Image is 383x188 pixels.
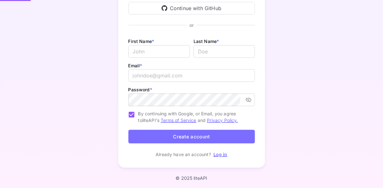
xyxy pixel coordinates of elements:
[176,175,207,181] p: © 2025 liteAPI
[194,45,255,58] input: Doe
[161,118,196,123] a: Terms of Service
[207,118,238,123] a: Privacy Policy.
[243,94,254,106] button: toggle password visibility
[128,69,255,82] input: johndoe@gmail.com
[128,39,154,44] label: First Name
[128,45,190,58] input: John
[128,63,142,68] label: Email
[213,152,227,157] a: Log in
[138,110,250,124] span: By continuing with Google, or Email, you agree to liteAPI's and
[156,151,211,158] p: Already have an account?
[128,87,152,92] label: Password
[128,130,255,143] button: Create account
[194,39,219,44] label: Last Name
[128,2,255,15] div: Continue with GitHub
